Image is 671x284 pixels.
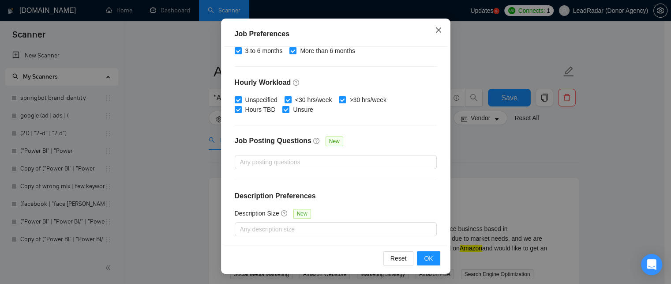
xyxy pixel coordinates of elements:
[289,105,316,114] span: Unsure
[390,254,407,263] span: Reset
[235,136,311,146] h4: Job Posting Questions
[313,137,320,144] span: question-circle
[281,210,288,217] span: question-circle
[242,105,279,114] span: Hours TBD
[326,136,343,146] span: New
[346,95,390,105] span: >30 hrs/week
[293,79,300,86] span: question-circle
[424,254,433,263] span: OK
[242,46,286,56] span: 3 to 6 months
[235,191,437,201] h4: Description Preferences
[235,29,437,39] div: Job Preferences
[235,77,437,88] h4: Hourly Workload
[435,27,442,34] span: close
[383,251,414,265] button: Reset
[641,254,662,275] div: Open Intercom Messenger
[427,19,450,42] button: Close
[242,95,281,105] span: Unspecified
[292,95,336,105] span: <30 hrs/week
[235,208,279,218] h5: Description Size
[296,46,359,56] span: More than 6 months
[293,209,311,219] span: New
[417,251,440,265] button: OK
